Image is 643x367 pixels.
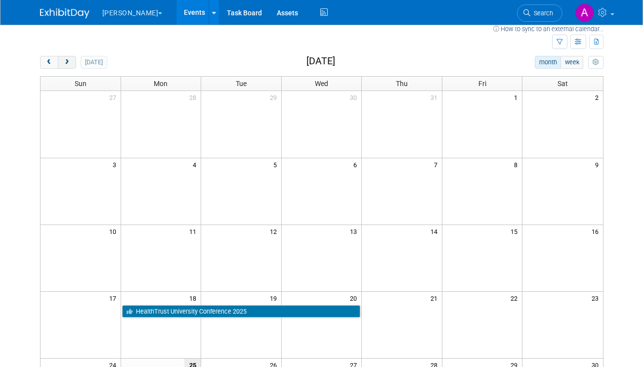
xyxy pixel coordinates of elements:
h2: [DATE] [306,56,335,67]
span: 28 [188,91,201,103]
button: prev [40,56,58,69]
span: 14 [429,225,442,237]
span: Mon [154,80,168,88]
span: 8 [513,158,522,171]
span: 7 [433,158,442,171]
img: Aaron Evans [575,3,594,22]
span: Fri [478,80,486,88]
button: myCustomButton [588,56,603,69]
a: How to sync to an external calendar... [493,25,603,33]
span: 16 [591,225,603,237]
span: 30 [349,91,361,103]
span: 4 [192,158,201,171]
span: 21 [429,292,442,304]
span: 6 [352,158,361,171]
span: 5 [272,158,281,171]
span: 31 [429,91,442,103]
span: 23 [591,292,603,304]
span: 18 [188,292,201,304]
span: 22 [510,292,522,304]
span: Search [530,9,553,17]
button: [DATE] [81,56,107,69]
span: Wed [315,80,328,88]
span: 1 [513,91,522,103]
span: Tue [236,80,247,88]
span: Thu [396,80,408,88]
span: 20 [349,292,361,304]
span: 29 [269,91,281,103]
span: 10 [108,225,121,237]
img: ExhibitDay [40,8,89,18]
span: 15 [510,225,522,237]
span: 19 [269,292,281,304]
i: Personalize Calendar [593,59,599,66]
button: month [535,56,561,69]
span: 17 [108,292,121,304]
span: 12 [269,225,281,237]
span: 2 [594,91,603,103]
span: Sat [557,80,568,88]
span: 9 [594,158,603,171]
span: Sun [75,80,86,88]
span: 3 [112,158,121,171]
a: HealthTrust University Conference 2025 [122,305,361,318]
button: week [560,56,583,69]
span: 27 [108,91,121,103]
span: 11 [188,225,201,237]
a: Search [517,4,562,22]
button: next [58,56,76,69]
span: 13 [349,225,361,237]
